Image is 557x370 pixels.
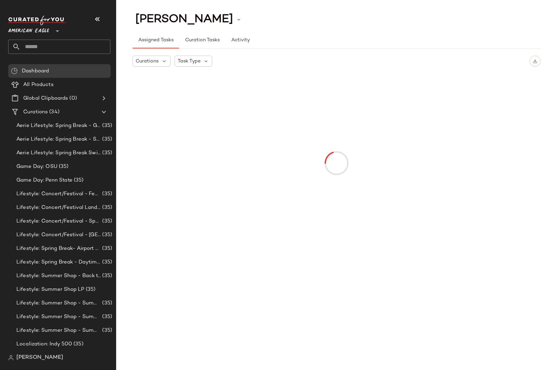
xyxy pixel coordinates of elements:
span: Lifestyle: Summer Shop - Summer Internship [16,313,101,321]
span: Lifestyle: Spring Break - Daytime Casual [16,258,101,266]
span: Localization: Indy 500 [16,340,72,348]
span: Curations [23,108,48,116]
span: Lifestyle: Concert/Festival - [GEOGRAPHIC_DATA] [16,231,101,239]
span: [PERSON_NAME] [16,354,63,362]
span: Game Day: OSU [16,163,57,171]
span: (35) [101,245,112,253]
img: cfy_white_logo.C9jOOHJF.svg [8,16,66,25]
span: American Eagle [8,23,49,35]
span: (35) [101,299,112,307]
span: (35) [84,286,96,294]
span: All Products [23,81,54,89]
span: Lifestyle: Concert/Festival - Femme [16,190,101,198]
span: Aerie Lifestyle: Spring Break - Sporty [16,136,101,143]
span: Activity [231,38,250,43]
span: (35) [101,272,112,280]
span: Lifestyle: Concert/Festival Landing Page [16,204,101,212]
span: Aerie Lifestyle: Spring Break - Girly/Femme [16,122,101,130]
img: svg%3e [11,68,18,74]
span: Lifestyle: Spring Break- Airport Style [16,245,101,253]
img: svg%3e [8,355,14,360]
span: (35) [101,122,112,130]
span: (35) [101,149,112,157]
span: (35) [101,136,112,143]
span: (35) [101,313,112,321]
span: (35) [101,327,112,335]
span: Curation Tasks [185,38,219,43]
span: (34) [48,108,59,116]
span: (35) [72,176,84,184]
span: Lifestyle: Concert/Festival - Sporty [16,217,101,225]
span: (35) [101,190,112,198]
span: Curations [136,58,159,65]
span: Lifestyle: Summer Shop - Back to School Essentials [16,272,101,280]
span: (0) [68,95,77,102]
span: (35) [101,258,112,266]
span: Lifestyle: Summer Shop - Summer Study Sessions [16,327,101,335]
img: svg%3e [533,59,538,63]
span: Task Type [178,58,201,65]
span: Assigned Tasks [138,38,174,43]
span: Lifestyle: Summer Shop - Summer Abroad [16,299,101,307]
span: Lifestyle: Summer Shop LP [16,286,84,294]
span: (35) [101,217,112,225]
span: [PERSON_NAME] [135,13,233,26]
span: Game Day: Penn State [16,176,72,184]
span: (35) [101,231,112,239]
span: (35) [72,340,83,348]
span: (35) [57,163,69,171]
span: (35) [101,204,112,212]
span: Aerie Lifestyle: Spring Break Swimsuits Landing Page [16,149,101,157]
span: Dashboard [22,67,49,75]
span: Global Clipboards [23,95,68,102]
